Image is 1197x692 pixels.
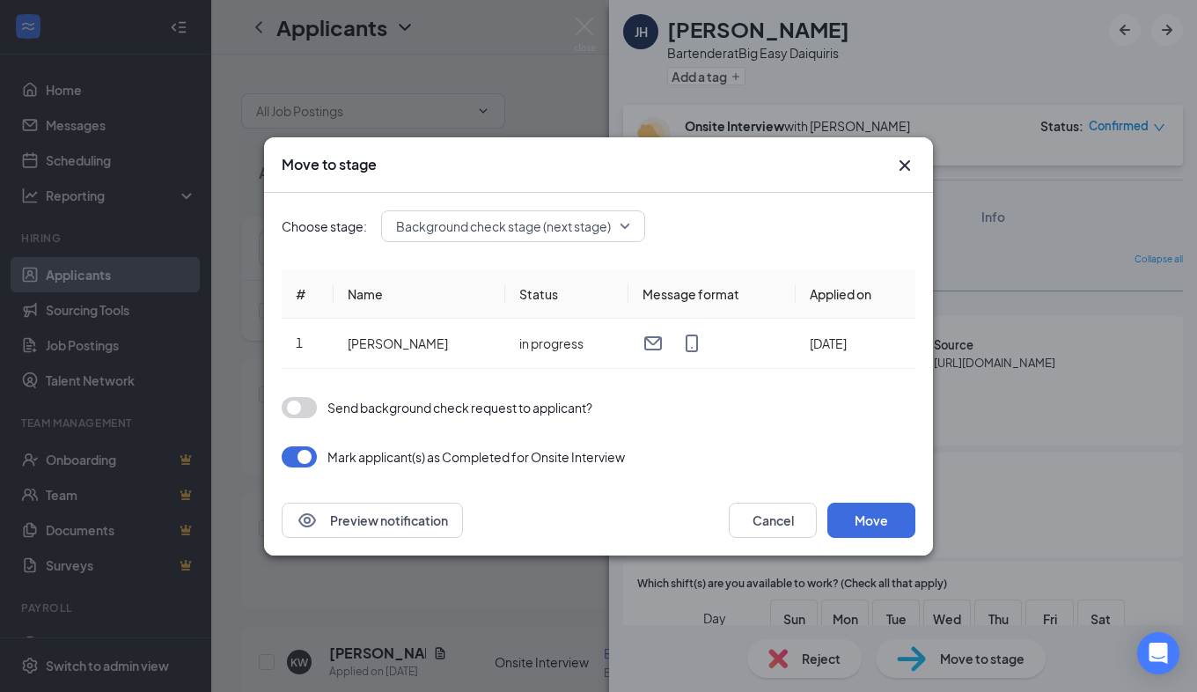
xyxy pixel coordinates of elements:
[334,270,505,319] th: Name
[396,213,611,239] span: Background check stage (next stage)
[796,270,915,319] th: Applied on
[681,333,702,354] svg: MobileSms
[729,503,817,538] button: Cancel
[282,217,367,236] span: Choose stage:
[505,270,628,319] th: Status
[796,319,915,369] td: [DATE]
[282,155,377,174] h3: Move to stage
[827,503,915,538] button: Move
[296,335,303,350] span: 1
[505,319,628,369] td: in progress
[1137,632,1179,674] div: Open Intercom Messenger
[628,270,796,319] th: Message format
[282,503,463,538] button: EyePreview notification
[297,510,318,531] svg: Eye
[894,155,915,176] button: Close
[282,270,334,319] th: #
[643,333,664,354] svg: Email
[327,398,592,417] div: Send background check request to applicant?
[327,448,625,466] p: Mark applicant(s) as Completed for Onsite Interview
[894,155,915,176] svg: Cross
[348,335,448,351] span: [PERSON_NAME]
